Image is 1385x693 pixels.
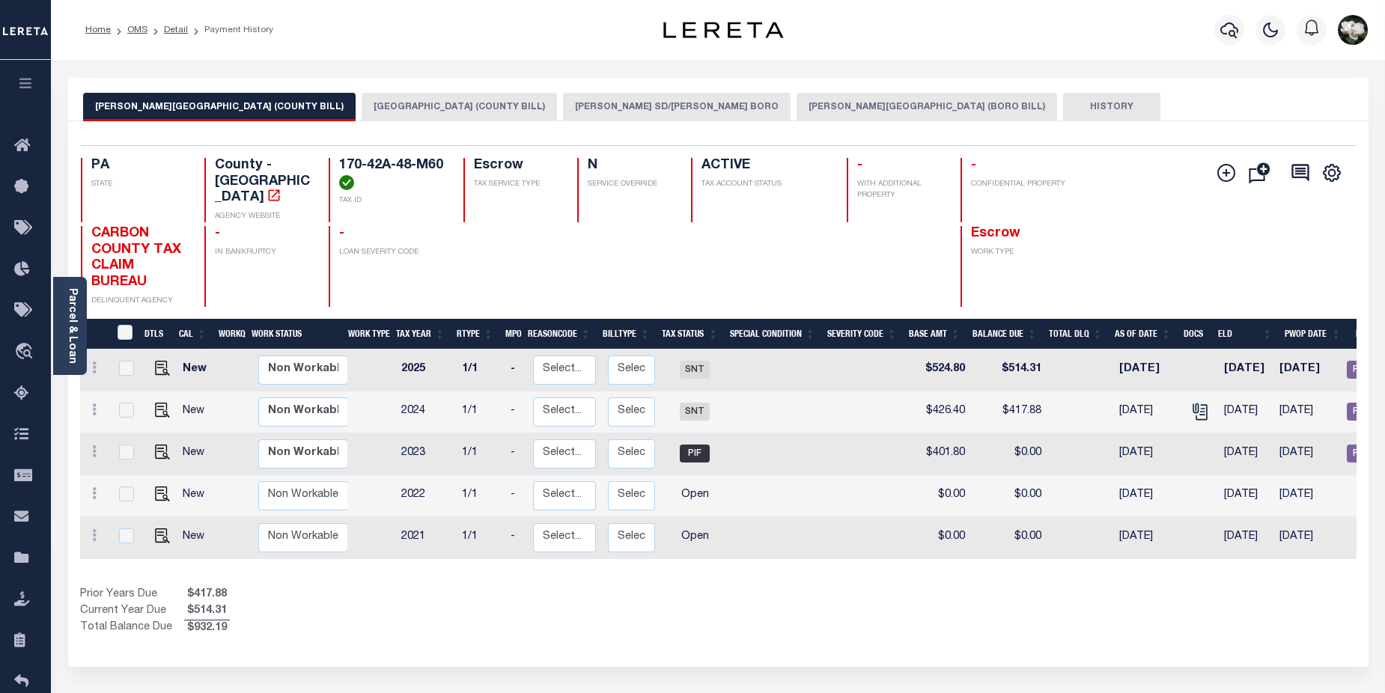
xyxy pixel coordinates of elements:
span: - [339,227,344,240]
a: Parcel & Loan [67,288,77,364]
p: IN BANKRUPTCY [215,247,311,258]
th: Work Status [246,319,347,349]
h4: ACTIVE [701,158,829,174]
th: Special Condition: activate to sort column ascending [724,319,821,349]
td: 2023 [395,433,456,475]
th: Base Amt: activate to sort column ascending [903,319,967,349]
th: DTLS [138,319,173,349]
td: New [177,475,218,517]
td: [DATE] [1273,391,1341,433]
th: Total DLQ: activate to sort column ascending [1043,319,1109,349]
td: 2025 [395,349,456,391]
i: travel_explore [14,343,38,362]
p: WITH ADDITIONAL PROPERTY [857,179,943,201]
button: [PERSON_NAME][GEOGRAPHIC_DATA] (BORO BILL) [797,93,1057,121]
td: [DATE] [1113,517,1181,559]
td: [DATE] [1113,475,1181,517]
td: [DATE] [1273,475,1341,517]
span: SNT [680,403,710,421]
th: Balance Due: activate to sort column ascending [967,319,1043,349]
td: $426.40 [907,391,971,433]
td: - [505,433,527,475]
th: MPO [499,319,522,349]
th: Tax Year: activate to sort column ascending [390,319,451,349]
p: DELINQUENT AGENCY [91,296,187,307]
th: Work Type [342,319,390,349]
td: Total Balance Due [80,620,184,636]
td: $0.00 [907,517,971,559]
p: AGENCY WEBSITE [215,211,311,222]
td: [DATE] [1113,433,1181,475]
p: TAX SERVICE TYPE [474,179,559,190]
p: SERVICE OVERRIDE [588,179,673,190]
td: $0.00 [971,433,1047,475]
th: BillType: activate to sort column ascending [597,319,656,349]
span: REC [1347,445,1377,462]
a: REC [1347,364,1377,375]
td: 1/1 [456,475,505,517]
h4: N [588,158,673,174]
th: PWOP Date: activate to sort column ascending [1279,319,1348,349]
span: - [971,159,976,172]
th: Severity Code: activate to sort column ascending [821,319,903,349]
h4: 170-42A-48-M60 [339,158,445,190]
th: &nbsp; [109,319,139,349]
p: TAX ACCOUNT STATUS [701,179,829,190]
td: Prior Years Due [80,587,184,603]
td: 2022 [395,475,456,517]
td: 1/1 [456,517,505,559]
td: 1/1 [456,349,505,391]
td: [DATE] [1218,391,1274,433]
td: [DATE] [1218,349,1274,391]
button: [PERSON_NAME][GEOGRAPHIC_DATA] (COUNTY BILL) [83,93,356,121]
a: Home [85,25,111,34]
td: 1/1 [456,391,505,433]
td: [DATE] [1113,391,1181,433]
td: New [177,433,218,475]
span: $514.31 [184,603,230,620]
td: [DATE] [1113,349,1181,391]
td: - [505,517,527,559]
th: Docs [1178,319,1213,349]
th: ReasonCode: activate to sort column ascending [522,319,597,349]
button: HISTORY [1063,93,1160,121]
td: [DATE] [1273,517,1341,559]
a: REC [1347,406,1377,417]
th: As of Date: activate to sort column ascending [1109,319,1178,349]
th: &nbsp;&nbsp;&nbsp;&nbsp;&nbsp;&nbsp;&nbsp;&nbsp;&nbsp;&nbsp; [80,319,109,349]
td: - [505,349,527,391]
td: Open [661,517,728,559]
td: $0.00 [971,517,1047,559]
p: LOAN SEVERITY CODE [339,247,445,258]
span: Escrow [971,227,1020,240]
button: [GEOGRAPHIC_DATA] (COUNTY BILL) [362,93,557,121]
td: - [505,391,527,433]
td: 1/1 [456,433,505,475]
li: Payment History [188,23,273,37]
td: [DATE] [1273,433,1341,475]
img: logo-dark.svg [663,22,783,38]
th: Tax Status: activate to sort column ascending [656,319,724,349]
p: STATE [91,179,187,190]
td: New [177,349,218,391]
td: $0.00 [971,475,1047,517]
td: - [505,475,527,517]
span: - [215,227,220,240]
p: CONFIDENTIAL PROPERTY [971,179,1067,190]
td: $514.31 [971,349,1047,391]
a: REC [1347,448,1377,459]
span: $417.88 [184,587,230,603]
td: [DATE] [1218,475,1274,517]
th: CAL: activate to sort column ascending [173,319,213,349]
p: WORK TYPE [971,247,1067,258]
th: RType: activate to sort column ascending [451,319,499,349]
td: 2024 [395,391,456,433]
a: OMS [127,25,147,34]
span: SNT [680,361,710,379]
span: PIF [680,445,710,462]
td: [DATE] [1218,433,1274,475]
td: $0.00 [907,475,971,517]
td: [DATE] [1273,349,1341,391]
span: REC [1347,403,1377,421]
span: REC [1347,361,1377,379]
